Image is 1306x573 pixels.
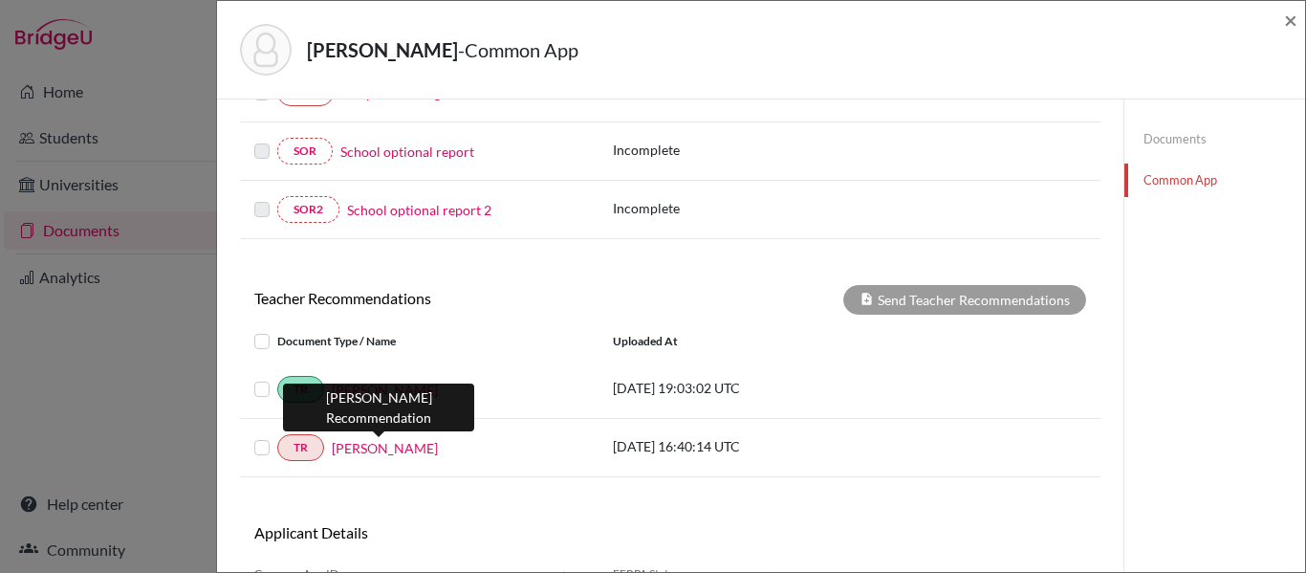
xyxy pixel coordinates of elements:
[1124,122,1305,156] a: Documents
[277,376,324,403] a: TR
[347,200,491,220] a: School optional report 2
[599,330,885,353] div: Uploaded at
[1284,6,1297,33] span: ×
[277,434,324,461] a: TR
[613,140,810,160] p: Incomplete
[1124,164,1305,197] a: Common App
[332,438,438,458] a: [PERSON_NAME]
[283,384,474,431] div: [PERSON_NAME] Recommendation
[613,378,871,398] p: [DATE] 19:03:02 UTC
[240,330,599,353] div: Document Type / Name
[613,198,810,218] p: Incomplete
[277,196,339,223] a: SOR2
[340,142,474,162] a: School optional report
[240,289,670,307] h6: Teacher Recommendations
[254,523,656,541] h6: Applicant Details
[843,285,1086,315] div: Send Teacher Recommendations
[458,38,578,61] span: - Common App
[1284,9,1297,32] button: Close
[277,138,333,165] a: SOR
[307,38,458,61] strong: [PERSON_NAME]
[613,436,871,456] p: [DATE] 16:40:14 UTC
